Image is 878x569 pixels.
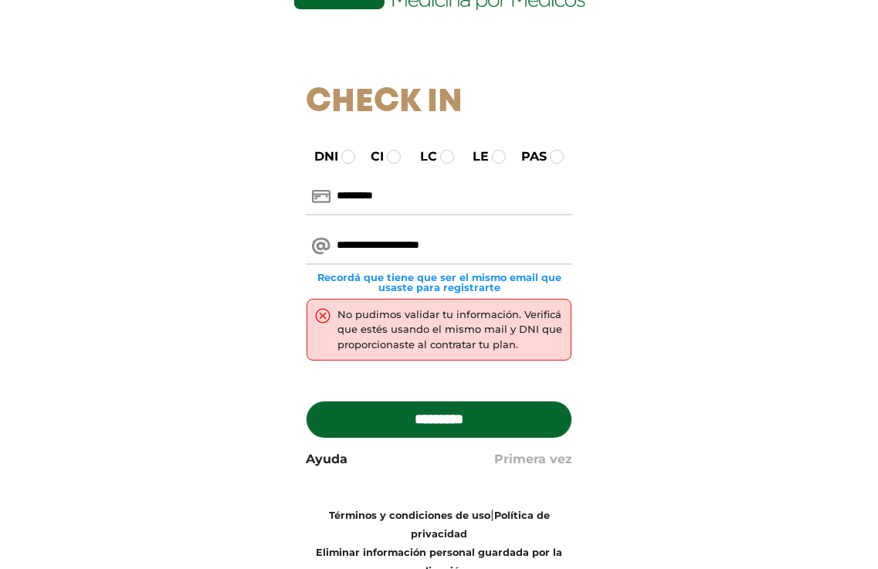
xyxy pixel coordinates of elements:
[459,147,489,166] label: LE
[306,83,572,122] h1: Check In
[406,147,437,166] label: LC
[329,510,490,521] a: Términos y condiciones de uso
[494,450,572,469] a: Primera vez
[306,273,572,293] small: Recordá que tiene que ser el mismo email que usaste para registrarte
[306,450,347,469] a: Ayuda
[300,147,338,166] label: DNI
[337,307,563,353] div: No pudimos validar tu información. Verificá que estés usando el mismo mail y DNI que proporcionas...
[507,147,547,166] label: PAS
[357,147,384,166] label: CI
